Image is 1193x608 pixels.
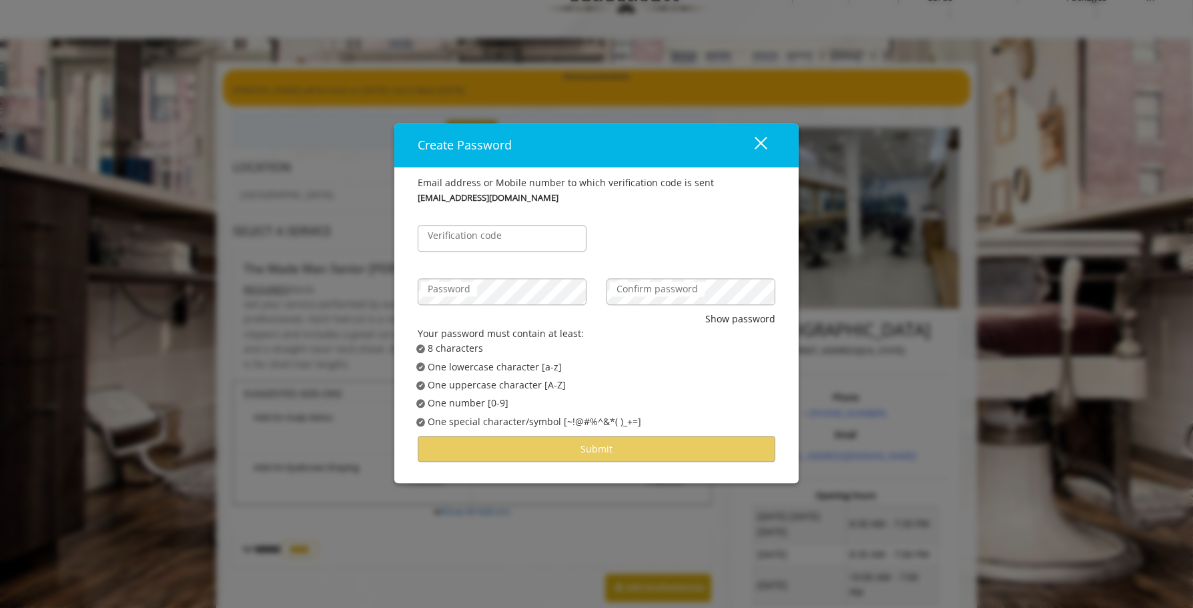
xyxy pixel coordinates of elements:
[418,326,775,341] div: Your password must contain at least:
[610,282,705,296] label: Confirm password
[428,342,483,356] span: 8 characters
[418,278,586,305] input: Password
[418,362,424,372] span: ✔
[428,396,508,411] span: One number [0-9]
[418,137,512,154] span: Create Password
[418,416,424,427] span: ✔
[428,378,566,392] span: One uppercase character [A-Z]
[705,312,775,326] button: Show password
[428,360,562,374] span: One lowercase character [a-z]
[607,278,775,305] input: Confirm password
[428,414,641,429] span: One special character/symbol [~!@#%^&*( )_+=]
[418,191,558,205] b: [EMAIL_ADDRESS][DOMAIN_NAME]
[730,132,775,160] button: close dialog
[418,344,424,354] span: ✔
[418,436,775,463] button: Submit
[739,135,766,156] div: close dialog
[418,380,424,391] span: ✔
[418,176,775,191] div: Email address or Mobile number to which verification code is sent
[421,228,508,243] label: Verification code
[418,225,586,252] input: Verification code
[418,398,424,409] span: ✔
[421,282,477,296] label: Password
